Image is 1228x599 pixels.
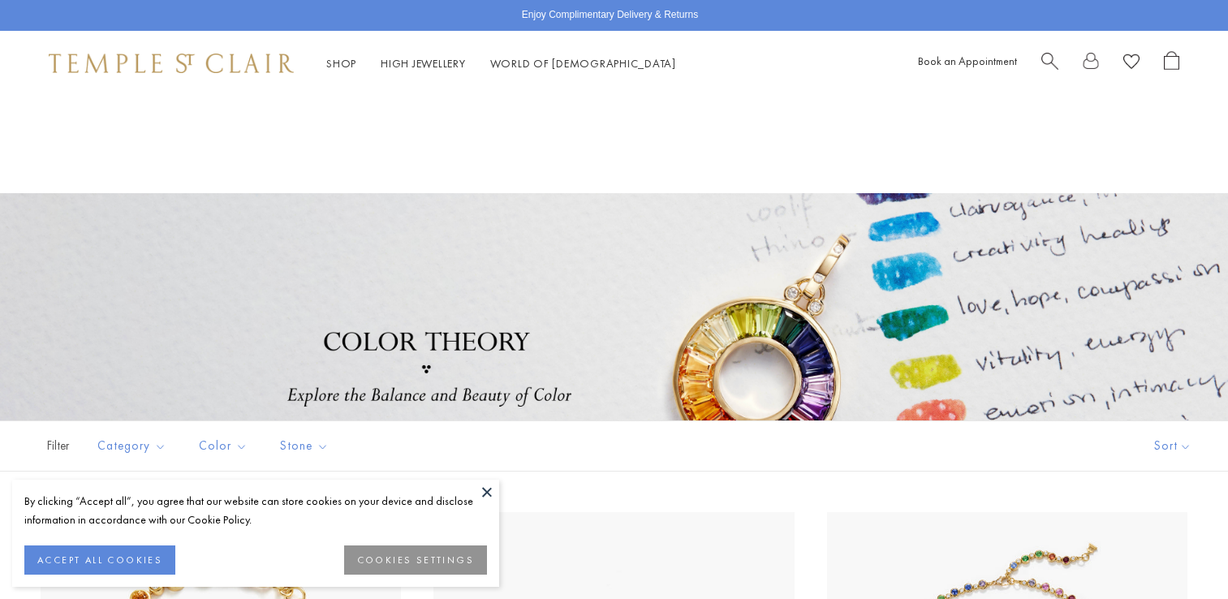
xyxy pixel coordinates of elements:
[85,428,179,464] button: Category
[522,7,698,24] p: Enjoy Complimentary Delivery & Returns
[268,428,341,464] button: Stone
[490,56,676,71] a: World of [DEMOGRAPHIC_DATA]World of [DEMOGRAPHIC_DATA]
[918,54,1017,68] a: Book an Appointment
[187,428,260,464] button: Color
[1118,421,1228,471] button: Show sort by
[89,436,179,456] span: Category
[344,545,487,575] button: COOKIES SETTINGS
[1164,51,1179,76] a: Open Shopping Bag
[24,545,175,575] button: ACCEPT ALL COOKIES
[326,54,676,74] nav: Main navigation
[49,54,294,73] img: Temple St. Clair
[326,56,356,71] a: ShopShop
[381,56,466,71] a: High JewelleryHigh Jewellery
[1123,51,1140,76] a: View Wishlist
[272,436,341,456] span: Stone
[1041,51,1058,76] a: Search
[24,492,487,529] div: By clicking “Accept all”, you agree that our website can store cookies on your device and disclos...
[191,436,260,456] span: Color
[1147,523,1212,583] iframe: Gorgias live chat messenger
